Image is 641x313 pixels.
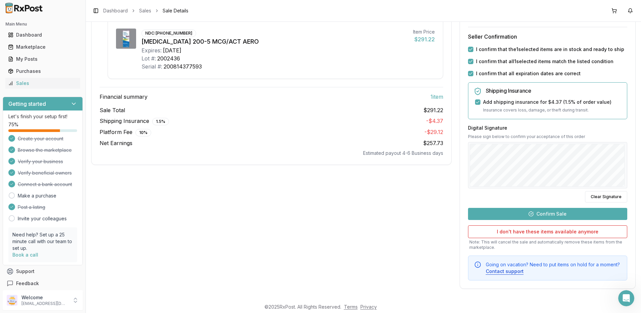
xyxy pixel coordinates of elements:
span: Feedback [16,280,39,287]
button: Confirm Sale [468,208,627,220]
img: User avatar [7,295,17,306]
div: 1.5 % [152,118,169,125]
button: My Posts [3,54,83,64]
nav: breadcrumb [103,7,188,14]
p: Insurance covers loss, damage, or theft during transit. [483,107,622,114]
a: Sales [139,7,151,14]
a: Purchases [5,65,80,77]
a: My Posts [5,53,80,65]
h5: Shipping Insurance [486,88,622,93]
span: Sale Total [100,106,125,114]
button: Support [3,265,83,277]
div: Lot #: [141,54,156,62]
button: Marketplace [3,42,83,52]
p: [EMAIL_ADDRESS][DOMAIN_NAME] [21,301,68,306]
a: Dashboard [103,7,128,14]
span: 1 item [430,93,443,101]
a: Invite your colleagues [18,215,67,222]
span: Financial summary [100,93,148,101]
div: Marketplace [8,44,77,50]
a: Make a purchase [18,192,56,199]
span: Create your account [18,135,63,142]
button: I don't have these items available anymore [468,225,627,238]
label: I confirm that all expiration dates are correct [476,70,581,77]
div: Purchases [8,68,77,75]
span: Browse the marketplace [18,147,72,153]
span: Platform Fee [100,128,151,136]
div: Going on vacation? Need to put items on hold for a moment? [486,261,622,275]
div: My Posts [8,56,77,62]
div: 200814377593 [164,62,202,71]
div: Estimated payout 4-6 Business days [100,150,443,156]
div: NDC: [PHONE_NUMBER] [141,30,196,37]
span: Verify your business [18,158,63,165]
img: Dulera 200-5 MCG/ACT AERO [116,29,136,49]
iframe: Intercom live chat [618,290,634,306]
label: Add shipping insurance for $4.37 ( 1.5 % of order value) [483,99,611,105]
h3: Digital Signature [468,125,627,131]
p: Need help? Set up a 25 minute call with our team to set up. [12,231,73,252]
p: Let's finish your setup first! [8,113,77,120]
button: Clear Signature [585,191,627,203]
button: Dashboard [3,30,83,40]
span: Verify beneficial owners [18,170,72,176]
div: Expires: [141,46,162,54]
span: Connect a bank account [18,181,72,188]
label: I confirm that all 1 selected items match the listed condition [476,58,614,65]
a: Marketplace [5,41,80,53]
label: I confirm that the 1 selected items are in stock and ready to ship [476,46,624,53]
div: [MEDICAL_DATA] 200-5 MCG/ACT AERO [141,37,408,46]
p: Please sign below to confirm your acceptance of this order [468,134,627,139]
span: Net Earnings [100,139,132,147]
span: Post a listing [18,204,45,211]
span: $291.22 [423,106,443,114]
div: 10 % [135,129,151,136]
span: $257.73 [423,140,443,146]
div: Sales [8,80,77,87]
span: 75 % [8,121,18,128]
button: Feedback [3,277,83,289]
span: - $4.37 [426,118,443,124]
button: Sales [3,78,83,89]
div: Dashboard [8,32,77,38]
div: Serial #: [141,62,162,71]
span: - $29.12 [424,129,443,135]
button: Contact support [486,268,524,275]
img: RxPost Logo [3,3,46,13]
div: Item Price [413,29,435,35]
a: Terms [344,304,358,310]
div: 2002436 [157,54,180,62]
span: Shipping Insurance [100,117,169,125]
button: Purchases [3,66,83,77]
span: Sale Details [163,7,188,14]
h3: Seller Confirmation [468,33,627,41]
a: Sales [5,77,80,89]
a: Dashboard [5,29,80,41]
h2: Main Menu [5,21,80,27]
div: $291.22 [413,35,435,43]
h3: Getting started [8,100,46,108]
p: Note: This will cancel the sale and automatically remove these items from the marketplace. [468,239,627,250]
div: [DATE] [163,46,181,54]
p: Welcome [21,294,68,301]
a: Privacy [360,304,377,310]
a: Book a call [12,252,38,258]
